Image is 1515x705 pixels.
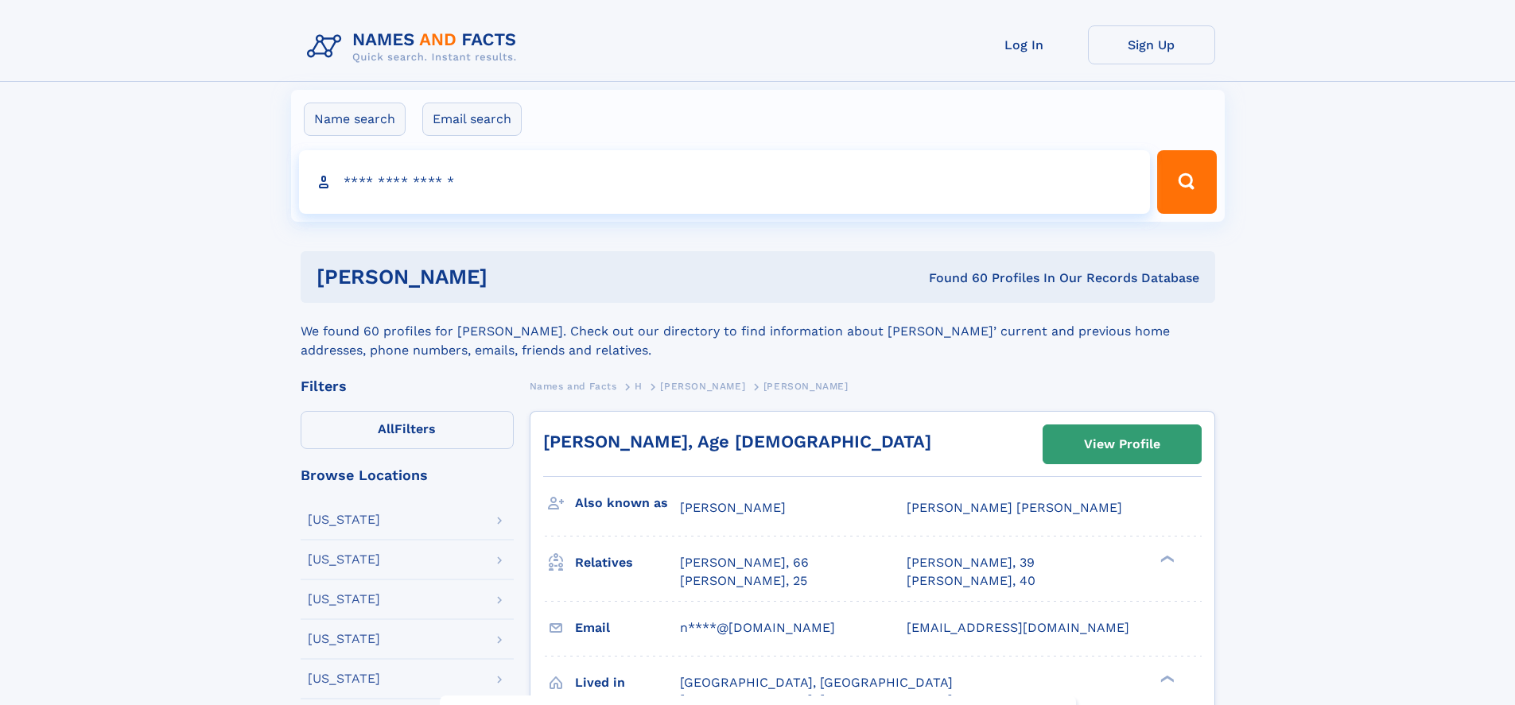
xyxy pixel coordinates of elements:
label: Filters [301,411,514,449]
a: H [635,376,643,396]
h1: [PERSON_NAME] [317,267,709,287]
a: View Profile [1043,425,1201,463]
span: All [378,421,394,436]
a: Names and Facts [530,376,617,396]
h3: Also known as [575,490,680,517]
a: [PERSON_NAME], Age [DEMOGRAPHIC_DATA] [543,432,931,451]
label: Email search [422,103,522,136]
div: [US_STATE] [308,513,380,526]
button: Search Button [1157,150,1216,214]
h3: Lived in [575,669,680,696]
a: Log In [961,25,1088,64]
span: [PERSON_NAME] [763,381,849,392]
a: [PERSON_NAME], 39 [907,554,1035,571]
a: [PERSON_NAME], 25 [680,572,807,590]
span: [GEOGRAPHIC_DATA], [GEOGRAPHIC_DATA] [680,675,953,690]
h3: Email [575,614,680,641]
div: Found 60 Profiles In Our Records Database [708,269,1199,287]
span: [PERSON_NAME] [660,381,745,392]
span: H [635,381,643,392]
input: search input [299,150,1151,214]
label: Name search [304,103,406,136]
div: Filters [301,379,514,393]
div: View Profile [1084,426,1160,463]
div: ❯ [1156,554,1175,564]
a: [PERSON_NAME], 66 [680,554,809,571]
div: ❯ [1156,673,1175,684]
h3: Relatives [575,549,680,576]
div: We found 60 profiles for [PERSON_NAME]. Check out our directory to find information about [PERSON... [301,303,1215,360]
div: [US_STATE] [308,672,380,685]
span: [EMAIL_ADDRESS][DOMAIN_NAME] [907,620,1129,635]
span: [PERSON_NAME] [680,500,786,515]
a: [PERSON_NAME], 40 [907,572,1035,590]
div: [US_STATE] [308,593,380,606]
a: Sign Up [1088,25,1215,64]
div: [US_STATE] [308,553,380,566]
span: [PERSON_NAME] [PERSON_NAME] [907,500,1122,515]
div: Browse Locations [301,468,514,482]
div: [US_STATE] [308,633,380,645]
img: Logo Names and Facts [301,25,530,68]
a: [PERSON_NAME] [660,376,745,396]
